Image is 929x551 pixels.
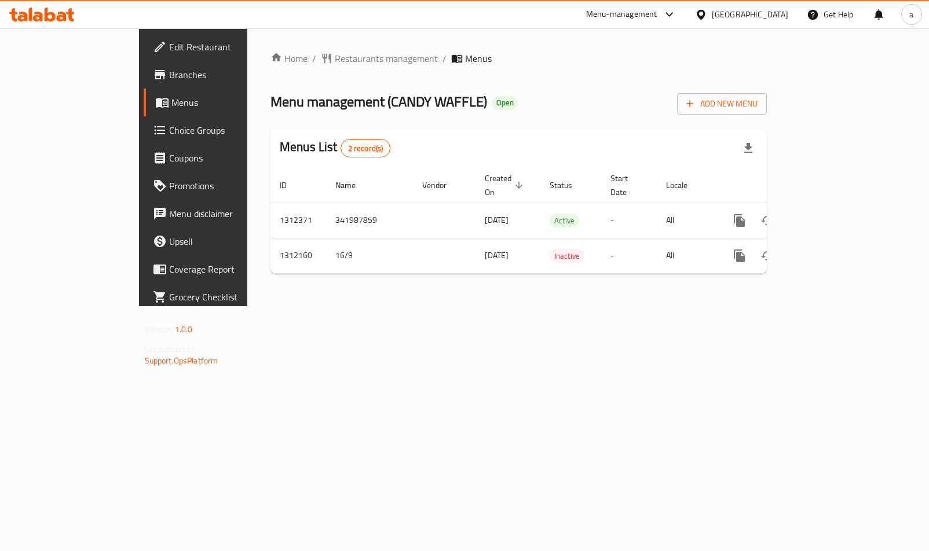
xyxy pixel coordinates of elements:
a: Restaurants management [321,52,438,65]
td: 1312160 [270,238,326,273]
span: Name [335,178,371,192]
span: Grocery Checklist [169,290,285,304]
a: Menus [144,89,294,116]
div: Export file [734,134,762,162]
li: / [312,52,316,65]
div: [GEOGRAPHIC_DATA] [712,8,788,21]
div: Inactive [550,249,584,263]
nav: breadcrumb [270,52,767,65]
a: Menu disclaimer [144,200,294,227]
span: Coverage Report [169,262,285,276]
span: Locale [666,178,703,192]
th: Actions [716,168,846,203]
a: Edit Restaurant [144,33,294,61]
span: Branches [169,68,285,82]
span: Menus [171,95,285,109]
span: Active [550,214,579,227]
td: - [601,238,657,273]
span: Promotions [169,179,285,193]
a: Upsell [144,227,294,255]
a: Branches [144,61,294,89]
a: Promotions [144,172,294,200]
span: Status [550,178,587,192]
span: Menu disclaimer [169,207,285,221]
span: [DATE] [485,212,509,227]
li: / [442,52,447,65]
button: Add New Menu [677,93,767,115]
span: [DATE] [485,248,509,263]
span: Created On [485,171,526,199]
a: Grocery Checklist [144,283,294,311]
span: Inactive [550,249,584,263]
td: All [657,238,716,273]
div: Menu-management [586,8,657,21]
span: Upsell [169,234,285,248]
span: 2 record(s) [341,143,390,154]
span: ID [280,178,302,192]
span: Add New Menu [686,97,758,111]
td: - [601,203,657,238]
a: Coverage Report [144,255,294,283]
span: 1.0.0 [175,322,193,337]
button: more [726,242,754,270]
span: Menu management ( CANDY WAFFLE ) [270,89,487,115]
td: All [657,203,716,238]
span: Coupons [169,151,285,165]
span: a [909,8,913,21]
span: Vendor [422,178,462,192]
span: Version: [145,322,173,337]
button: more [726,207,754,234]
span: Choice Groups [169,123,285,137]
td: 341987859 [326,203,413,238]
a: Support.OpsPlatform [145,353,218,368]
table: enhanced table [270,168,846,274]
a: Coupons [144,144,294,172]
span: Restaurants management [335,52,438,65]
div: Open [492,96,518,110]
td: 1312371 [270,203,326,238]
span: Open [492,98,518,108]
h2: Menus List [280,138,390,157]
span: Menus [465,52,492,65]
span: Start Date [610,171,643,199]
span: Edit Restaurant [169,40,285,54]
button: Change Status [754,242,781,270]
span: Get support on: [145,341,198,357]
div: Total records count [341,139,391,157]
td: 16/9 [326,238,413,273]
a: Choice Groups [144,116,294,144]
